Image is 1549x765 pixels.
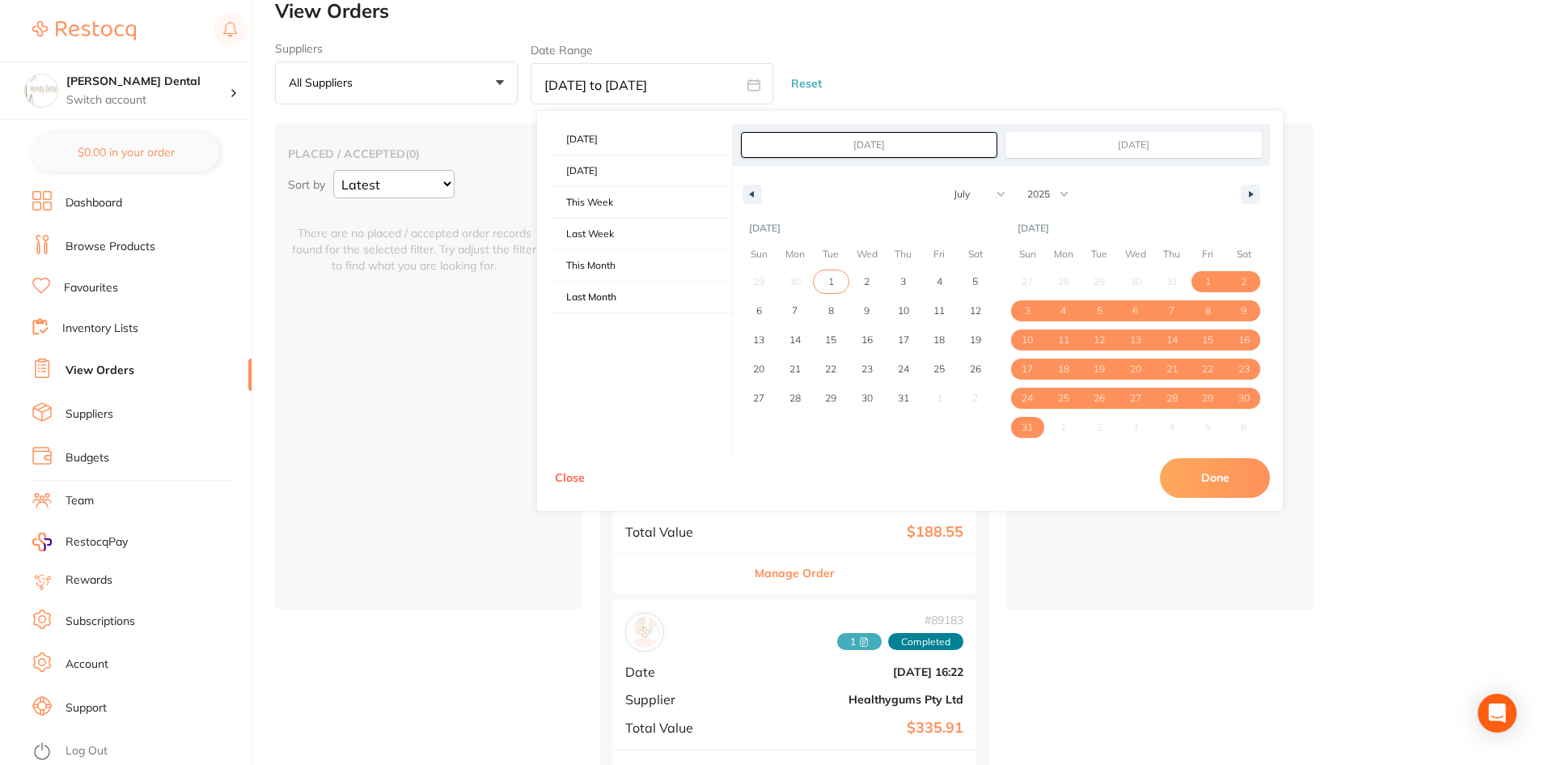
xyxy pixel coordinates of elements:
[1130,325,1141,355] span: 13
[288,147,569,161] h2: placed / accepted ( 0 )
[741,355,777,384] button: 20
[1190,384,1226,413] button: 29
[1081,296,1118,325] button: 5
[753,325,764,355] span: 13
[550,155,732,187] button: [DATE]
[625,692,734,707] span: Supplier
[1190,355,1226,384] button: 22
[849,325,886,355] button: 16
[1202,384,1213,413] span: 29
[550,458,590,497] button: Close
[777,241,814,267] span: Mon
[66,239,155,255] a: Browse Products
[275,42,518,55] label: Suppliers
[625,720,734,735] span: Total Value
[921,325,958,355] button: 18
[861,384,873,413] span: 30
[1190,325,1226,355] button: 15
[921,296,958,325] button: 11
[289,75,359,90] p: All suppliers
[1118,296,1154,325] button: 6
[972,267,978,296] span: 5
[861,355,873,384] span: 23
[1009,325,1046,355] button: 10
[1058,325,1069,355] span: 11
[1153,241,1190,267] span: Thu
[898,325,909,355] span: 17
[885,267,921,296] button: 3
[1241,296,1246,325] span: 9
[32,133,219,172] button: $0.00 in your order
[742,133,997,157] input: Early
[970,325,981,355] span: 19
[813,355,849,384] button: 22
[849,241,886,267] span: Wed
[885,325,921,355] button: 17
[813,241,849,267] span: Tue
[885,241,921,267] span: Thu
[550,219,732,250] button: Last Week
[741,215,993,242] div: [DATE]
[1153,355,1190,384] button: 21
[900,267,906,296] span: 3
[550,155,732,186] span: [DATE]
[550,250,732,282] button: This Month
[1009,296,1046,325] button: 3
[1009,215,1262,242] div: [DATE]
[747,524,963,541] b: $188.55
[550,282,732,312] span: Last Month
[789,355,801,384] span: 21
[828,267,834,296] span: 1
[753,355,764,384] span: 20
[741,296,777,325] button: 6
[625,495,734,510] span: Supplier
[550,187,732,219] button: This Week
[1094,384,1105,413] span: 26
[1081,325,1118,355] button: 12
[66,406,113,423] a: Suppliers
[1225,267,1262,296] button: 2
[1081,355,1118,384] button: 19
[898,384,909,413] span: 31
[62,321,138,337] a: Inventory Lists
[32,12,136,49] a: Restocq Logo
[813,267,849,296] button: 1
[1058,384,1069,413] span: 25
[1190,296,1226,325] button: 8
[837,614,963,627] span: # 89183
[741,384,777,413] button: 27
[1166,325,1178,355] span: 14
[66,534,128,550] span: RestocqPay
[864,296,870,325] span: 9
[1118,384,1154,413] button: 27
[849,267,886,296] button: 2
[66,92,230,108] p: Switch account
[849,384,886,413] button: 30
[970,296,981,325] span: 12
[1478,694,1517,733] div: Open Intercom Messenger
[957,325,993,355] button: 19
[1097,296,1102,325] span: 5
[64,280,118,296] a: Favourites
[849,355,886,384] button: 23
[1046,241,1082,267] span: Mon
[275,62,518,105] button: All suppliers
[1225,296,1262,325] button: 9
[1166,384,1178,413] span: 28
[921,267,958,296] button: 4
[1132,296,1138,325] span: 6
[957,296,993,325] button: 12
[1225,241,1262,267] span: Sat
[747,693,963,706] b: Healthygums Pty Ltd
[25,74,57,107] img: Hornsby Dental
[777,296,814,325] button: 7
[837,633,882,651] span: Received
[550,250,732,281] span: This Month
[789,384,801,413] span: 28
[1022,355,1033,384] span: 17
[1160,458,1270,497] button: Done
[550,124,732,155] span: [DATE]
[1009,413,1046,442] button: 31
[933,355,945,384] span: 25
